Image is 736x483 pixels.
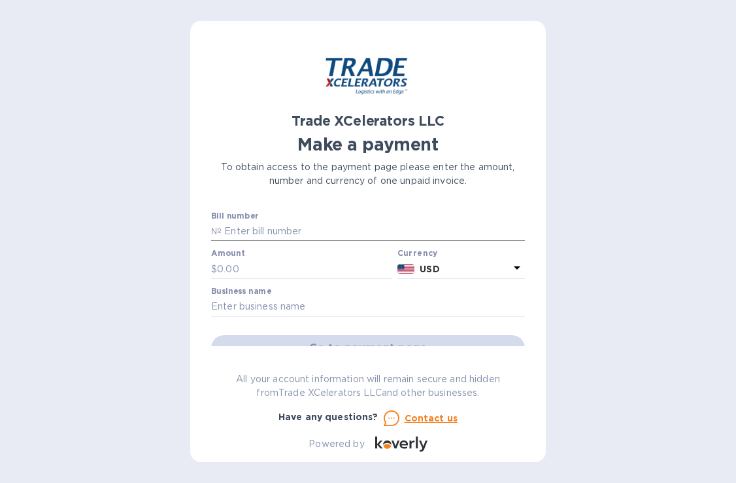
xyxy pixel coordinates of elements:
label: Amount [211,250,244,258]
h1: Make a payment [211,134,525,155]
b: Currency [397,248,438,258]
b: Have any questions? [278,412,378,422]
b: Trade XCelerators LLC [292,113,444,129]
p: All your account information will remain secure and hidden from Trade XCelerators LLC and other b... [211,372,525,400]
p: Powered by [309,437,364,451]
u: Contact us [405,413,458,423]
label: Bill number [211,212,258,220]
p: № [211,224,222,238]
input: Enter bill number [222,222,525,241]
p: To obtain access to the payment page please enter the amount, number and currency of one unpaid i... [211,160,525,188]
b: USD [420,264,439,274]
input: Enter business name [211,297,525,317]
p: $ [211,262,217,276]
input: 0.00 [217,259,392,279]
label: Business name [211,287,271,295]
img: USD [397,264,415,274]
